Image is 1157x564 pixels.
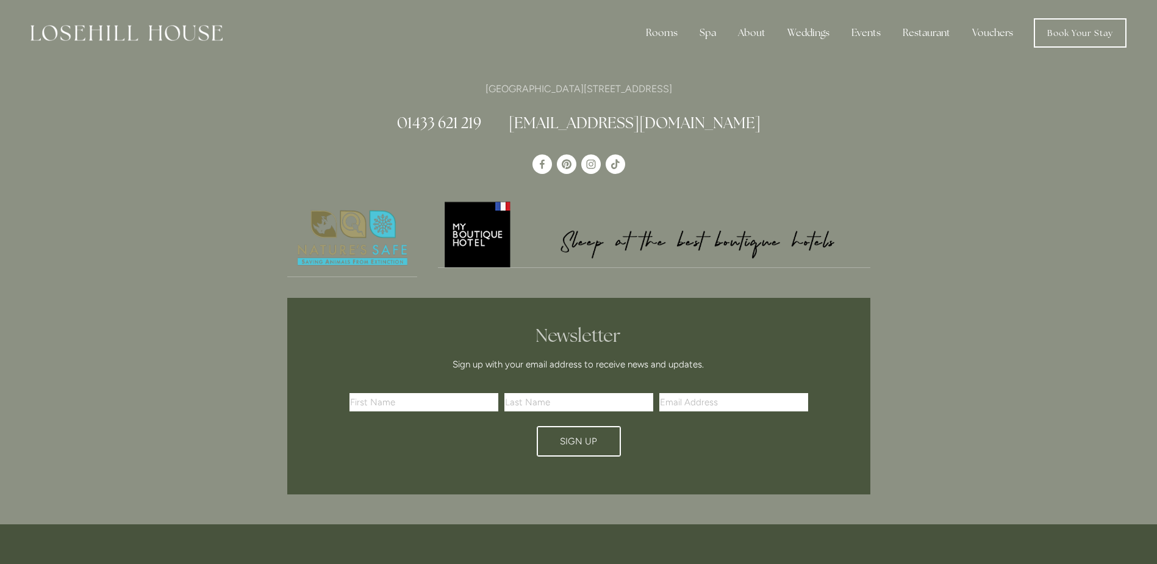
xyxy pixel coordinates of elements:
span: Sign Up [560,436,597,447]
button: Sign Up [537,426,621,457]
a: Losehill House Hotel & Spa [532,154,552,174]
img: Nature's Safe - Logo [287,200,418,277]
a: Vouchers [962,21,1023,45]
h2: Newsletter [354,325,804,347]
div: About [728,21,775,45]
img: Losehill House [30,25,223,41]
div: Weddings [778,21,839,45]
a: 01433 621 219 [397,113,481,132]
a: My Boutique Hotel - Logo [438,200,870,268]
p: [GEOGRAPHIC_DATA][STREET_ADDRESS] [287,81,870,97]
a: Instagram [581,154,601,174]
img: My Boutique Hotel - Logo [438,200,870,267]
div: Rooms [636,21,687,45]
input: Last Name [504,393,653,411]
a: Pinterest [557,154,576,174]
input: First Name [349,393,498,411]
a: [EMAIL_ADDRESS][DOMAIN_NAME] [509,113,761,132]
p: Sign up with your email address to receive news and updates. [354,357,804,372]
input: Email Address [659,393,808,411]
div: Restaurant [893,21,960,45]
div: Events [842,21,890,45]
a: TikTok [606,154,625,174]
div: Spa [690,21,726,45]
a: Book Your Stay [1034,18,1127,48]
a: Nature's Safe - Logo [287,200,418,277]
